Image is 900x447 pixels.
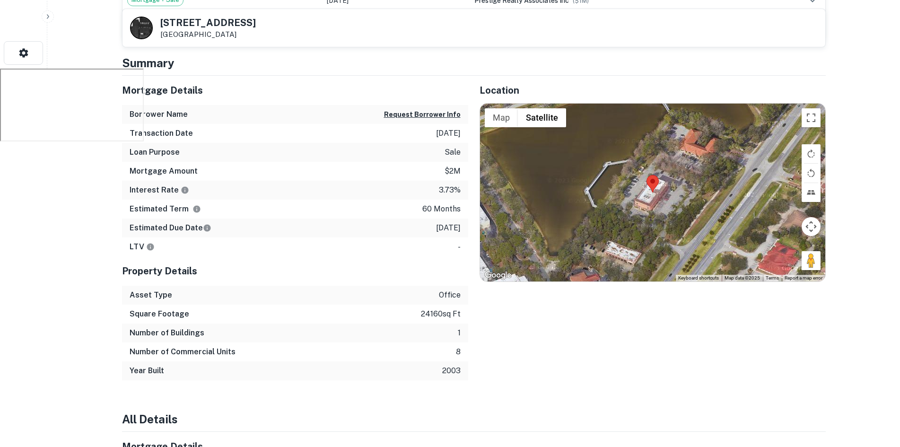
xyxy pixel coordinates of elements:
h6: LTV [130,241,155,253]
p: 24160 sq ft [421,308,461,320]
button: Keyboard shortcuts [678,275,719,281]
svg: The interest rates displayed on the website are for informational purposes only and may be report... [181,186,189,194]
button: Toggle fullscreen view [802,108,821,127]
button: Rotate map counterclockwise [802,164,821,183]
iframe: Chat Widget [853,341,900,386]
p: $2m [445,166,461,177]
button: Rotate map clockwise [802,144,821,163]
h6: Interest Rate [130,184,189,196]
p: - [458,241,461,253]
h6: Mortgage Amount [130,166,198,177]
h6: Estimated Term [130,203,201,215]
h6: Number of Buildings [130,327,204,339]
h4: Summary [122,54,826,71]
p: [DATE] [436,128,461,139]
img: Google [482,269,514,281]
p: 60 months [422,203,461,215]
button: Show street map [485,108,518,127]
p: 3.73% [439,184,461,196]
a: Open this area in Google Maps (opens a new window) [482,269,514,281]
svg: Term is based on a standard schedule for this type of loan. [192,205,201,213]
span: Map data ©2025 [725,275,760,280]
button: Tilt map [802,183,821,202]
h6: Transaction Date [130,128,193,139]
p: 8 [456,346,461,358]
h6: Estimated Due Date [130,222,211,234]
h6: Year Built [130,365,164,377]
h6: Asset Type [130,289,172,301]
h5: Mortgage Details [122,83,468,97]
h5: [STREET_ADDRESS] [160,18,256,27]
h6: Borrower Name [130,109,188,120]
p: [DATE] [436,222,461,234]
p: 2003 [442,365,461,377]
button: Map camera controls [802,217,821,236]
button: Show satellite imagery [518,108,566,127]
a: Report a map error [785,275,822,280]
p: 1 [458,327,461,339]
a: Terms (opens in new tab) [766,275,779,280]
h5: Location [480,83,826,97]
svg: LTVs displayed on the website are for informational purposes only and may be reported incorrectly... [146,243,155,251]
p: [GEOGRAPHIC_DATA] [160,30,256,39]
h5: Property Details [122,264,468,278]
h4: All Details [122,411,826,428]
h6: Square Footage [130,308,189,320]
p: sale [445,147,461,158]
button: Request Borrower Info [384,109,461,120]
svg: Estimate is based on a standard schedule for this type of loan. [203,224,211,232]
button: Drag Pegman onto the map to open Street View [802,251,821,270]
p: office [439,289,461,301]
h6: Number of Commercial Units [130,346,236,358]
h6: Loan Purpose [130,147,180,158]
